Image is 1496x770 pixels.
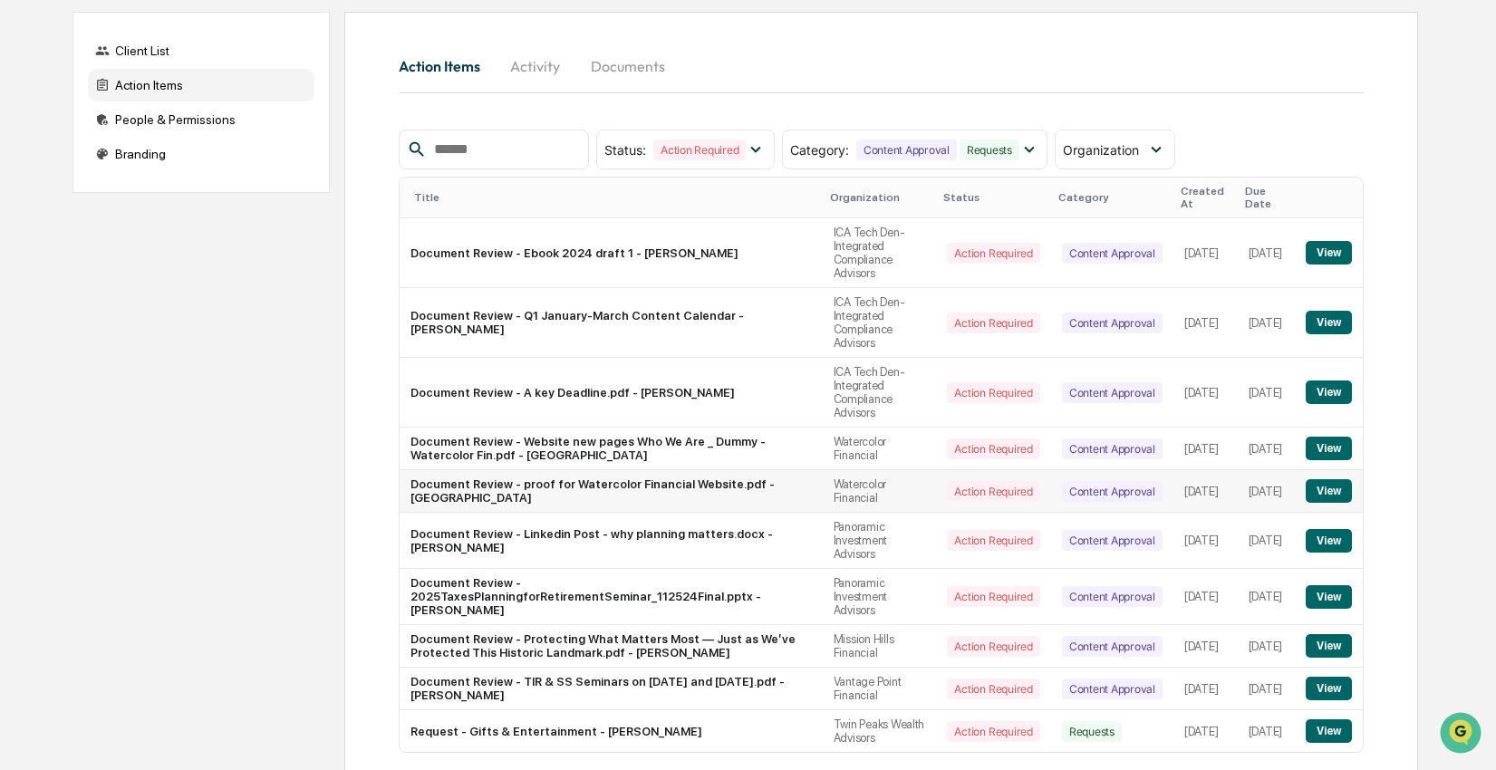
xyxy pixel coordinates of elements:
div: Content Approval [1062,481,1163,502]
td: [DATE] [1173,668,1238,710]
span: Status : [604,142,646,158]
button: Start new chat [308,144,330,166]
span: Data Lookup [36,263,114,281]
div: Created At [1181,185,1231,210]
button: View [1306,677,1352,700]
td: [DATE] [1173,288,1238,358]
a: 🗄️Attestations [124,221,232,254]
div: Content Approval [1062,382,1163,403]
td: [DATE] [1238,625,1295,668]
td: [DATE] [1238,288,1295,358]
td: Document Review - Website new pages Who We Are _ Dummy - Watercolor Fin.pdf - [GEOGRAPHIC_DATA] [400,428,823,470]
td: [DATE] [1238,428,1295,470]
div: 🔎 [18,265,33,279]
div: Action Required [947,530,1039,551]
td: [DATE] [1173,625,1238,668]
a: 🖐️Preclearance [11,221,124,254]
td: [DATE] [1173,358,1238,428]
div: Requests [1062,721,1122,742]
td: Document Review - A key Deadline.pdf - [PERSON_NAME] [400,358,823,428]
td: [DATE] [1173,470,1238,513]
button: View [1306,437,1352,460]
div: Content Approval [1062,530,1163,551]
td: Document Review - Q1 January-March Content Calendar - [PERSON_NAME] [400,288,823,358]
td: Panoramic Investment Advisors [823,569,937,625]
a: Powered byPylon [128,306,219,321]
div: Action Required [947,636,1039,657]
div: 🗄️ [131,230,146,245]
td: Document Review - 2025TaxesPlanningforRetirementSeminar_112524Final.pptx - [PERSON_NAME] [400,569,823,625]
td: Twin Peaks Wealth Advisors [823,710,937,752]
td: [DATE] [1238,470,1295,513]
td: Mission Hills Financial [823,625,937,668]
span: Preclearance [36,228,117,246]
p: How can we help? [18,38,330,67]
div: Category [1058,191,1166,204]
div: Content Approval [1062,636,1163,657]
td: Document Review - TIR & SS Seminars on [DATE] and [DATE].pdf - [PERSON_NAME] [400,668,823,710]
div: Client List [88,34,314,67]
div: Content Approval [1062,313,1163,333]
span: Attestations [150,228,225,246]
button: View [1306,634,1352,658]
div: activity tabs [399,44,1364,88]
td: Document Review - Linkedin Post - why planning matters.docx - [PERSON_NAME] [400,513,823,569]
td: Panoramic Investment Advisors [823,513,937,569]
img: 1746055101610-c473b297-6a78-478c-a979-82029cc54cd1 [18,139,51,171]
td: [DATE] [1238,668,1295,710]
a: 🔎Data Lookup [11,255,121,288]
div: Branding [88,138,314,170]
td: [DATE] [1173,710,1238,752]
div: Start new chat [62,139,297,157]
div: Action Required [947,438,1039,459]
div: Action Required [947,481,1039,502]
td: Document Review - Ebook 2024 draft 1 - [PERSON_NAME] [400,218,823,288]
td: [DATE] [1173,428,1238,470]
td: Document Review - Protecting What Matters Most — Just as We’ve Protected This Historic Landmark.p... [400,625,823,668]
div: Title [414,191,816,204]
div: People & Permissions [88,103,314,136]
div: Status [943,191,1043,204]
button: View [1306,719,1352,743]
td: Vantage Point Financial [823,668,937,710]
button: View [1306,479,1352,503]
button: View [1306,241,1352,265]
td: [DATE] [1238,218,1295,288]
div: We're available if you need us! [62,157,229,171]
div: Action Required [947,679,1039,699]
div: Organization [830,191,930,204]
td: Watercolor Financial [823,470,937,513]
button: View [1306,585,1352,609]
button: Documents [576,44,680,88]
td: [DATE] [1173,513,1238,569]
div: Due Date [1245,185,1288,210]
div: Content Approval [1062,243,1163,264]
div: Action Required [947,313,1039,333]
td: [DATE] [1238,710,1295,752]
td: [DATE] [1173,569,1238,625]
div: Content Approval [1062,438,1163,459]
div: Content Approval [856,140,957,160]
td: [DATE] [1238,358,1295,428]
td: [DATE] [1238,569,1295,625]
div: Action Required [947,586,1039,607]
span: Category : [790,142,849,158]
div: 🖐️ [18,230,33,245]
div: Action Required [947,382,1039,403]
td: ICA Tech Den-Integrated Compliance Advisors [823,288,937,358]
div: Action Required [947,243,1039,264]
button: Action Items [399,44,495,88]
div: Content Approval [1062,586,1163,607]
button: View [1306,311,1352,334]
div: Action Items [88,69,314,101]
div: Content Approval [1062,679,1163,699]
td: Document Review - proof for Watercolor Financial Website.pdf - [GEOGRAPHIC_DATA] [400,470,823,513]
span: Organization [1063,142,1139,158]
div: Requests [960,140,1019,160]
td: Watercolor Financial [823,428,937,470]
div: Action Required [653,140,746,160]
span: Pylon [180,307,219,321]
td: ICA Tech Den-Integrated Compliance Advisors [823,358,937,428]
